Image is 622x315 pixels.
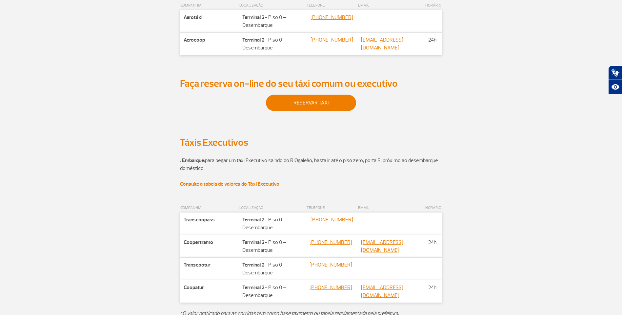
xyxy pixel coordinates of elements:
[242,262,265,268] strong: Terminal 2
[180,204,239,213] th: COMPANHIA
[425,204,442,213] th: HORÁRIO
[306,1,358,10] th: TELEFONE
[425,280,442,303] td: 24h
[180,181,279,187] a: Consulte a tabela de valores do Táxi Executivo
[239,33,306,55] td: - Piso 0 – Desembarque
[358,1,425,10] th: EMAIL
[358,204,425,213] th: EMAIL
[306,204,358,213] th: TELEFONE
[239,10,306,33] td: - Piso 0 – Desembarque
[425,33,442,55] td: 24h
[361,239,403,253] a: [EMAIL_ADDRESS][DOMAIN_NAME]
[180,1,239,10] th: COMPANHIA
[180,137,442,149] h2: Táxis Executivos
[425,1,442,10] th: HORÁRIO
[180,149,442,188] p: para pegar um táxi Executivo saindo do RIOgaleão, basta ir até o piso zero, porta B, próximo ao d...
[239,258,306,280] td: - Piso 0 – Desembarque
[608,65,622,94] div: Plugin de acessibilidade da Hand Talk.
[310,284,352,291] a: [PHONE_NUMBER]
[266,95,356,111] a: reservar táxi
[310,239,352,246] a: [PHONE_NUMBER]
[242,239,265,246] strong: Terminal 2
[184,239,213,246] strong: Coopertramo
[608,80,622,94] button: Abrir recursos assistivos.
[184,37,205,43] strong: Aerocoop
[242,37,265,43] strong: Terminal 2
[361,284,403,299] a: [EMAIL_ADDRESS][DOMAIN_NAME]
[425,235,442,258] td: 24h
[180,157,205,164] strong: . Embarque:
[184,216,215,223] strong: Transcoopass
[184,284,204,291] strong: Coopatur
[242,216,265,223] strong: Terminal 2
[184,262,211,268] strong: Transcootur
[239,280,306,303] td: - Piso 0 – Desembarque
[184,14,202,21] strong: Aerotáxi
[239,235,306,258] td: - Piso 0 – Desembarque
[311,37,353,43] a: [PHONE_NUMBER]
[180,78,442,90] h2: Faça reserva on-line do seu táxi comum ou executivo
[242,284,265,291] strong: Terminal 2
[310,262,352,268] a: [PHONE_NUMBER]
[239,204,306,213] th: LOCALIZAÇÃO
[242,14,265,21] strong: Terminal 2
[311,216,353,223] a: [PHONE_NUMBER]
[608,65,622,80] button: Abrir tradutor de língua de sinais.
[239,213,306,235] td: - Piso 0 – Desembarque
[239,1,306,10] th: LOCALIZAÇÃO
[311,14,353,21] a: [PHONE_NUMBER]
[361,37,403,51] a: [EMAIL_ADDRESS][DOMAIN_NAME]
